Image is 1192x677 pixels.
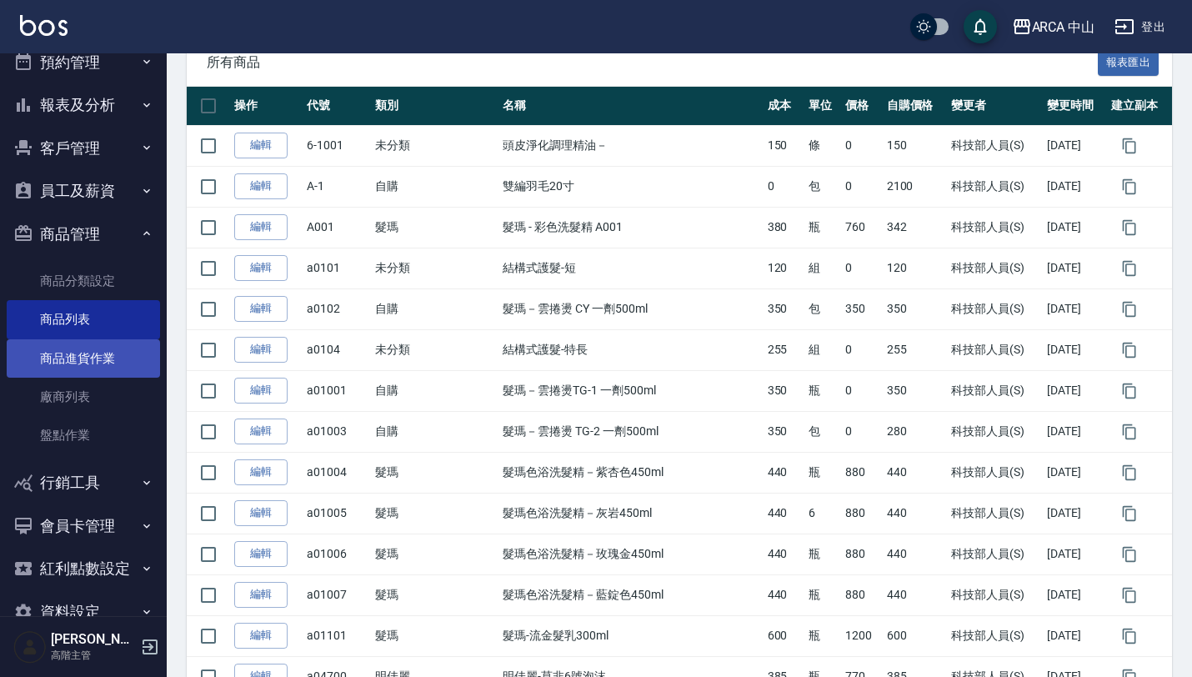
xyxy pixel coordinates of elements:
[947,534,1043,574] td: 科技部人員(S)
[234,214,288,240] a: 編輯
[303,207,371,248] td: A001
[303,248,371,288] td: a0101
[1108,12,1172,43] button: 登出
[764,370,804,411] td: 350
[947,370,1043,411] td: 科技部人員(S)
[371,370,498,411] td: 自購
[7,300,160,338] a: 商品列表
[883,125,947,166] td: 150
[20,15,68,36] img: Logo
[303,166,371,207] td: A-1
[7,169,160,213] button: 員工及薪資
[883,207,947,248] td: 342
[1043,534,1107,574] td: [DATE]
[841,248,882,288] td: 0
[947,452,1043,493] td: 科技部人員(S)
[947,615,1043,656] td: 科技部人員(S)
[498,87,763,126] th: 名稱
[303,452,371,493] td: a01004
[371,207,498,248] td: 髮瑪
[1098,53,1159,69] a: 報表匯出
[498,411,763,452] td: 髮瑪－雲捲燙 TG-2 一劑500ml
[764,166,804,207] td: 0
[1043,615,1107,656] td: [DATE]
[841,329,882,370] td: 0
[883,288,947,329] td: 350
[947,207,1043,248] td: 科技部人員(S)
[883,574,947,615] td: 440
[804,493,842,534] td: 6
[371,329,498,370] td: 未分類
[1043,125,1107,166] td: [DATE]
[371,166,498,207] td: 自購
[7,504,160,548] button: 會員卡管理
[1005,10,1102,44] button: ARCA 中山
[1043,493,1107,534] td: [DATE]
[947,288,1043,329] td: 科技部人員(S)
[883,370,947,411] td: 350
[947,493,1043,534] td: 科技部人員(S)
[7,590,160,634] button: 資料設定
[234,378,288,404] a: 編輯
[498,329,763,370] td: 結構式護髮-特長
[947,248,1043,288] td: 科技部人員(S)
[841,166,882,207] td: 0
[804,87,842,126] th: 單位
[1032,17,1095,38] div: ARCA 中山
[883,411,947,452] td: 280
[371,452,498,493] td: 髮瑪
[234,623,288,649] a: 編輯
[1043,574,1107,615] td: [DATE]
[1043,411,1107,452] td: [DATE]
[234,173,288,199] a: 編輯
[841,615,882,656] td: 1200
[804,125,842,166] td: 條
[883,534,947,574] td: 440
[841,288,882,329] td: 350
[804,452,842,493] td: 瓶
[883,493,947,534] td: 440
[1043,166,1107,207] td: [DATE]
[804,534,842,574] td: 瓶
[764,125,804,166] td: 150
[764,207,804,248] td: 380
[947,329,1043,370] td: 科技部人員(S)
[498,370,763,411] td: 髮瑪－雲捲燙TG-1 一劑500ml
[764,615,804,656] td: 600
[1043,87,1107,126] th: 變更時間
[7,416,160,454] a: 盤點作業
[841,452,882,493] td: 880
[841,411,882,452] td: 0
[804,615,842,656] td: 瓶
[947,574,1043,615] td: 科技部人員(S)
[1098,50,1159,76] button: 報表匯出
[804,329,842,370] td: 組
[804,166,842,207] td: 包
[1043,329,1107,370] td: [DATE]
[371,248,498,288] td: 未分類
[764,574,804,615] td: 440
[841,207,882,248] td: 760
[371,87,498,126] th: 類別
[7,127,160,170] button: 客戶管理
[7,262,160,300] a: 商品分類設定
[234,133,288,158] a: 編輯
[764,87,804,126] th: 成本
[303,87,371,126] th: 代號
[1107,87,1172,126] th: 建立副本
[51,648,136,663] p: 高階主管
[303,329,371,370] td: a0104
[804,574,842,615] td: 瓶
[764,288,804,329] td: 350
[7,547,160,590] button: 紅利點數設定
[964,10,997,43] button: save
[1043,207,1107,248] td: [DATE]
[883,87,947,126] th: 自購價格
[371,615,498,656] td: 髮瑪
[841,534,882,574] td: 880
[303,615,371,656] td: a01101
[841,493,882,534] td: 880
[841,87,882,126] th: 價格
[498,493,763,534] td: 髮瑪色浴洗髮精－灰岩450ml
[764,534,804,574] td: 440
